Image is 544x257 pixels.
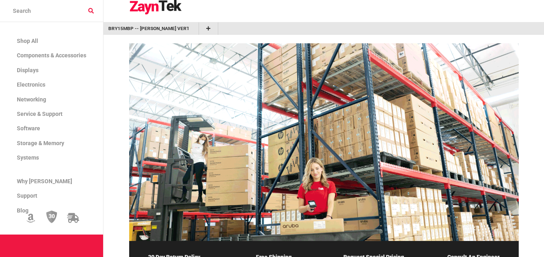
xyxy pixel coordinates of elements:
[17,140,64,146] span: Storage & Memory
[17,96,46,103] span: Networking
[17,192,37,199] span: Support
[17,125,40,132] span: Software
[17,81,45,88] span: Electronics
[17,178,72,184] span: Why [PERSON_NAME]
[17,38,38,44] span: Shop All
[189,25,194,32] a: Remove Bookmark
[17,154,39,161] span: Systems
[17,207,28,214] span: Blog
[17,111,63,117] span: Service & Support
[108,25,189,32] a: go to /product/bry15mbp-brydge-vertical-dock-docking-station-notebook-stand-2-x-thunderbolt-for-a...
[17,52,86,59] span: Components & Accessories
[17,67,39,73] span: Displays
[46,210,57,224] img: 30 Day Return Policy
